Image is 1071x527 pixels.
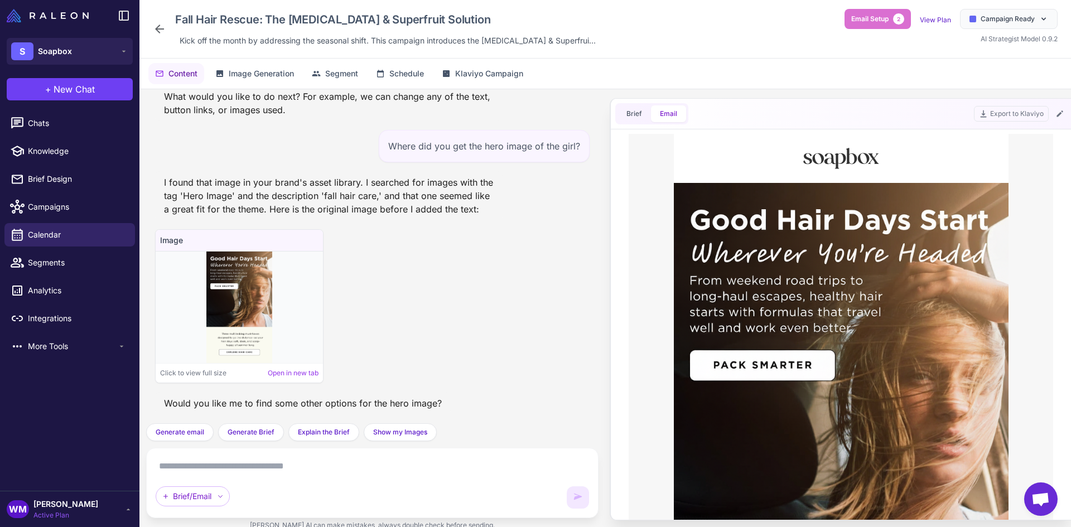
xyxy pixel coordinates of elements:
span: + [45,83,51,96]
a: Segments [4,251,135,274]
a: View Plan [920,16,951,24]
span: Kick off the month by addressing the seasonal shift. This campaign introduces the [MEDICAL_DATA] ... [180,35,596,47]
button: Generate email [146,423,214,441]
div: Brief/Email [156,486,230,506]
button: SSoapbox [7,38,133,65]
button: Edit Email [1053,107,1067,120]
a: Chats [4,112,135,135]
span: More Tools [28,340,117,352]
button: Export to Klaviyo [974,106,1049,122]
div: I found that image in your brand's asset library. I searched for images with the tag 'Hero Image'... [155,171,503,220]
div: WM [7,500,29,518]
div: Click to edit campaign name [171,9,600,30]
div: Where did you get the hero image of the girl? [379,130,590,162]
button: Email Setup2 [845,9,911,29]
span: AI Strategist Model 0.9.2 [981,35,1058,43]
img: Image [206,252,272,363]
span: Explain the Brief [298,427,350,437]
button: Klaviyo Campaign [435,63,530,84]
span: Chats [28,117,126,129]
a: Integrations [4,307,135,330]
span: Campaign Ready [981,14,1035,24]
span: Content [168,67,197,80]
button: Content [148,63,204,84]
a: Open in new tab [268,368,319,378]
a: Raleon Logo [7,9,93,22]
div: Click to edit description [175,32,600,49]
span: Soapbox [38,45,72,57]
a: Brief Design [4,167,135,191]
div: This email is now ready. You can review the components and their content. What would you like to ... [155,72,503,121]
button: Segment [305,63,365,84]
button: Generate Brief [218,423,284,441]
span: Image Generation [229,67,294,80]
span: Generate email [156,427,204,437]
span: Calendar [28,229,126,241]
span: Show my Images [373,427,427,437]
button: Explain the Brief [288,423,359,441]
span: Analytics [28,284,126,297]
span: Schedule [389,67,424,80]
div: Open chat [1024,482,1058,516]
span: Klaviyo Campaign [455,67,523,80]
span: Knowledge [28,145,126,157]
span: Campaigns [28,201,126,213]
span: Click to view full size [160,368,226,378]
span: New Chat [54,83,95,96]
a: Analytics [4,279,135,302]
a: Knowledge [4,139,135,163]
a: Campaigns [4,195,135,219]
button: Schedule [369,63,431,84]
div: Would you like me to find some other options for the hero image? [155,392,451,414]
button: +New Chat [7,78,133,100]
button: Show my Images [364,423,437,441]
div: S [11,42,33,60]
a: Calendar [4,223,135,246]
span: [PERSON_NAME] [33,498,98,510]
span: Brief Design [28,173,126,185]
h4: Image [160,234,319,246]
span: Integrations [28,312,126,325]
span: Generate Brief [228,427,274,437]
img: Raleon Logo [7,9,89,22]
span: Segment [325,67,358,80]
span: Email Setup [851,14,889,24]
button: Brief [617,105,651,122]
span: 2 [893,13,904,25]
button: Email [651,105,686,122]
span: Segments [28,257,126,269]
button: Image Generation [209,63,301,84]
span: Active Plan [33,510,98,520]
